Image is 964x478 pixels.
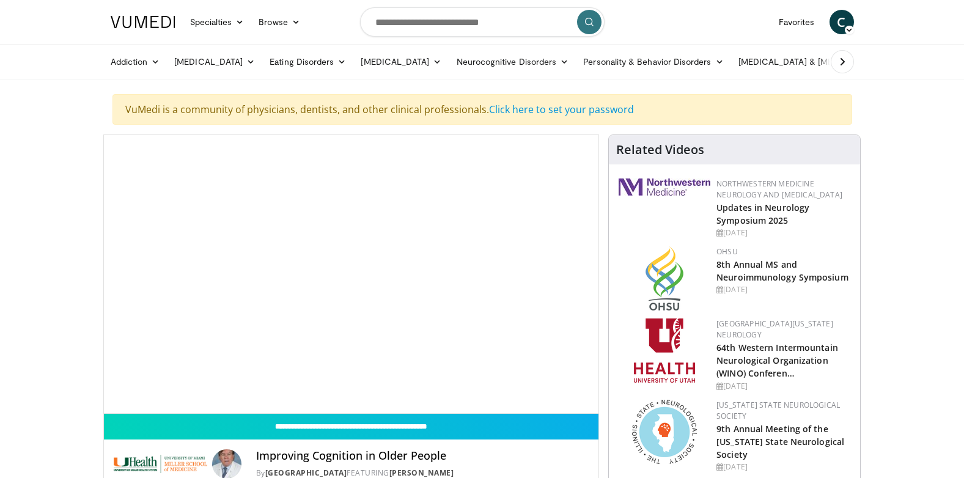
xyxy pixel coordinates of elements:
[449,50,576,74] a: Neurocognitive Disorders
[771,10,822,34] a: Favorites
[353,50,449,74] a: [MEDICAL_DATA]
[830,10,854,34] a: C
[634,318,695,383] img: f6362829-b0a3-407d-a044-59546adfd345.png.150x105_q85_autocrop_double_scale_upscale_version-0.2.png
[716,400,840,421] a: [US_STATE] State Neurological Society
[716,259,848,283] a: 8th Annual MS and Neuroimmunology Symposium
[360,7,605,37] input: Search topics, interventions
[716,227,850,238] div: [DATE]
[167,50,262,74] a: [MEDICAL_DATA]
[716,423,844,460] a: 9th Annual Meeting of the [US_STATE] State Neurological Society
[716,342,838,379] a: 64th Western Intermountain Neurological Organization (WINO) Conferen…
[716,381,850,392] div: [DATE]
[183,10,252,34] a: Specialties
[112,94,852,125] div: VuMedi is a community of physicians, dentists, and other clinical professionals.
[646,246,683,311] img: da959c7f-65a6-4fcf-a939-c8c702e0a770.png.150x105_q85_autocrop_double_scale_upscale_version-0.2.png
[616,142,704,157] h4: Related Videos
[103,50,167,74] a: Addiction
[262,50,353,74] a: Eating Disorders
[389,468,454,478] a: [PERSON_NAME]
[265,468,347,478] a: [GEOGRAPHIC_DATA]
[576,50,730,74] a: Personality & Behavior Disorders
[731,50,906,74] a: [MEDICAL_DATA] & [MEDICAL_DATA]
[104,135,599,414] video-js: Video Player
[716,246,738,257] a: OHSU
[251,10,307,34] a: Browse
[111,16,175,28] img: VuMedi Logo
[632,400,697,464] img: 71a8b48c-8850-4916-bbdd-e2f3ccf11ef9.png.150x105_q85_autocrop_double_scale_upscale_version-0.2.png
[256,449,589,463] h4: Improving Cognition in Older People
[716,202,809,226] a: Updates in Neurology Symposium 2025
[716,461,850,472] div: [DATE]
[716,178,842,200] a: Northwestern Medicine Neurology and [MEDICAL_DATA]
[489,103,634,116] a: Click here to set your password
[716,318,833,340] a: [GEOGRAPHIC_DATA][US_STATE] Neurology
[716,284,850,295] div: [DATE]
[619,178,710,196] img: 2a462fb6-9365-492a-ac79-3166a6f924d8.png.150x105_q85_autocrop_double_scale_upscale_version-0.2.jpg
